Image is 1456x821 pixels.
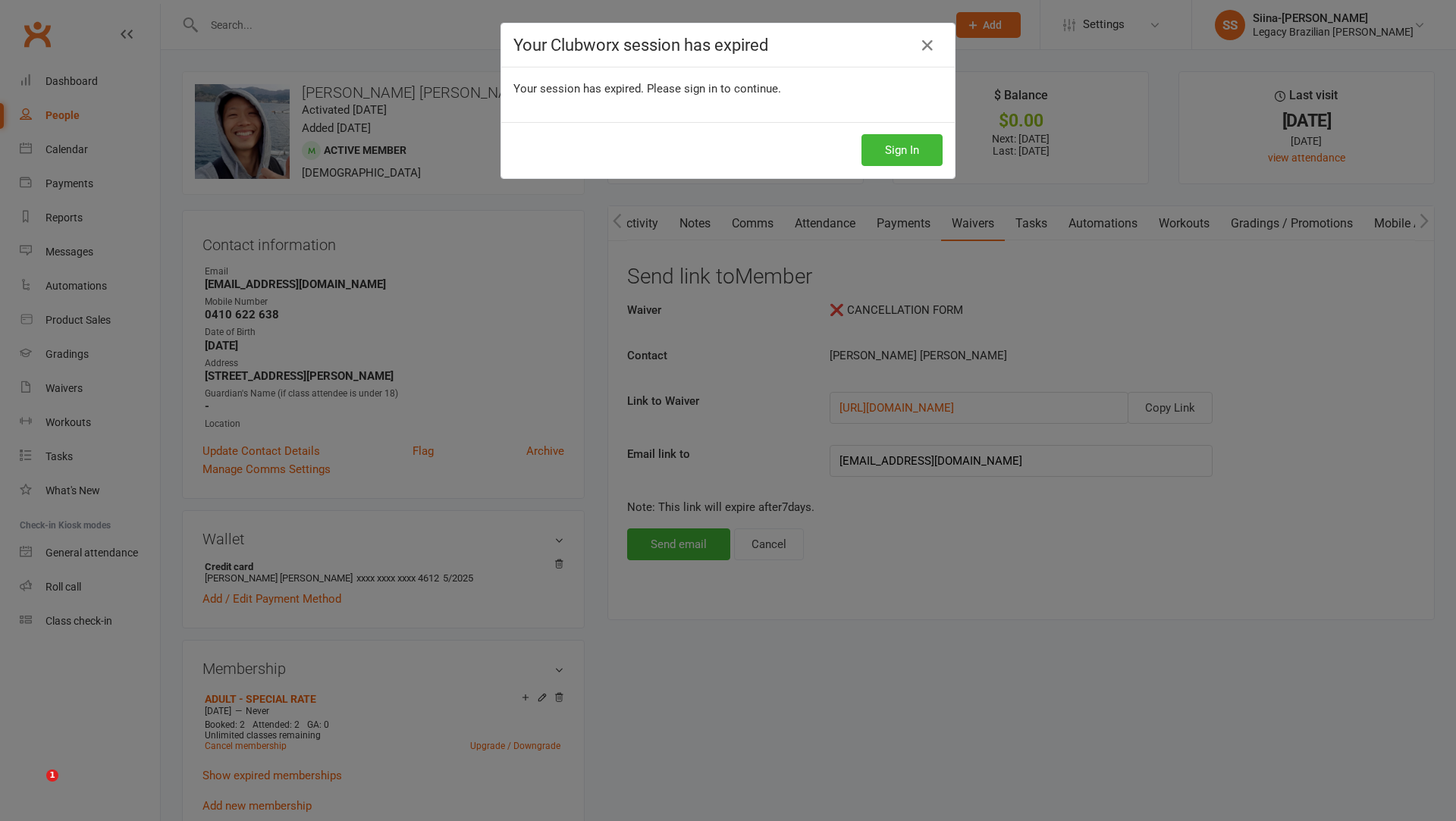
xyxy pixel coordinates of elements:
[513,36,943,55] h4: Your Clubworx session has expired
[46,769,58,782] span: 1
[861,134,943,166] button: Sign In
[513,82,781,96] span: Your session has expired. Please sign in to continue.
[15,769,52,806] iframe: Intercom live chat
[915,33,940,58] a: Close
